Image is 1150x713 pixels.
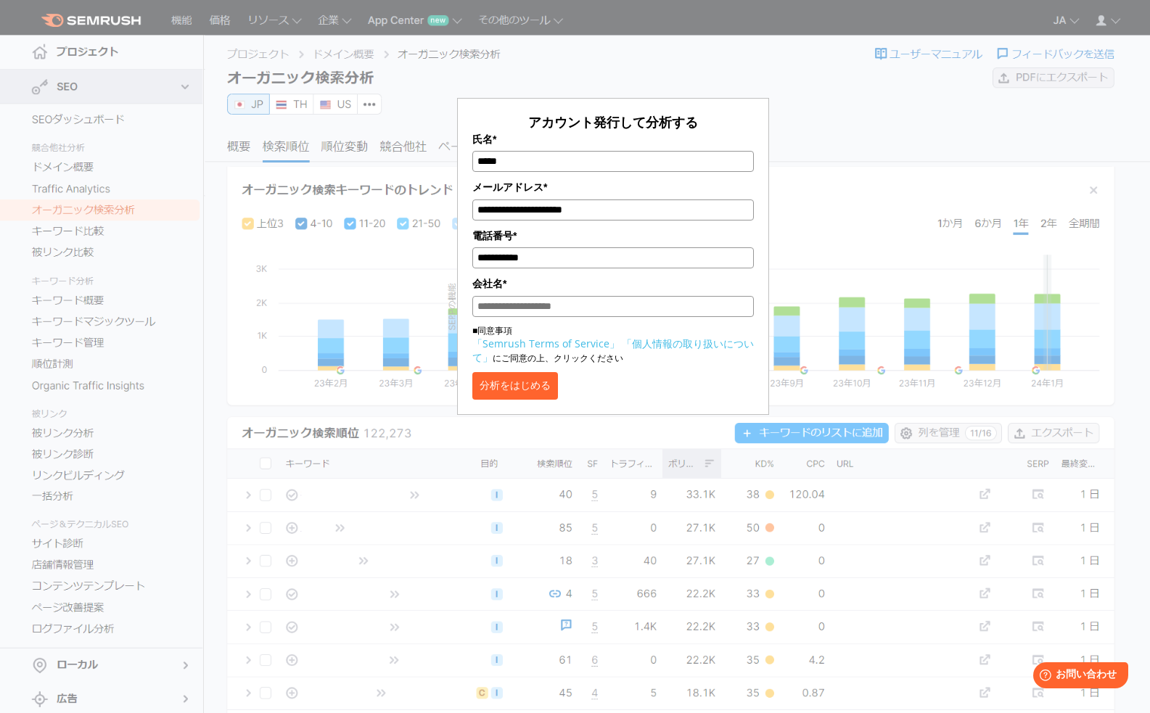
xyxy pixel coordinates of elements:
[472,324,754,365] p: ■同意事項 にご同意の上、クリックください
[472,337,620,350] a: 「Semrush Terms of Service」
[472,179,754,195] label: メールアドレス*
[1021,656,1134,697] iframe: Help widget launcher
[472,372,558,400] button: 分析をはじめる
[472,337,754,364] a: 「個人情報の取り扱いについて」
[528,113,698,131] span: アカウント発行して分析する
[472,228,754,244] label: 電話番号*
